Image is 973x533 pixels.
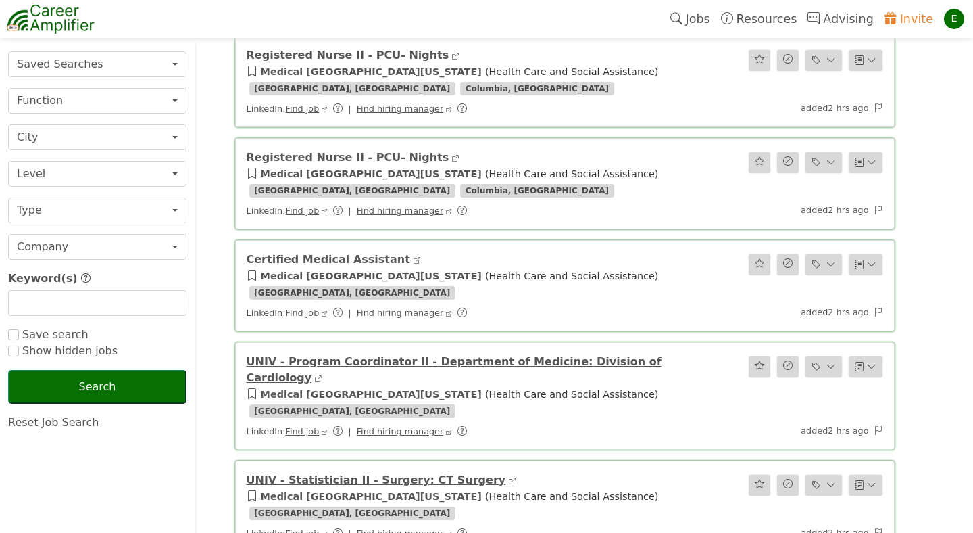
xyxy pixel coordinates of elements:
a: Find hiring manager [357,206,444,216]
a: Invite [879,3,939,34]
span: [GEOGRAPHIC_DATA], [GEOGRAPHIC_DATA] [249,507,455,520]
a: Find job [285,308,319,318]
button: Search [8,370,186,404]
div: added 2 hrs ago [674,306,891,320]
span: Columbia, [GEOGRAPHIC_DATA] [460,82,614,95]
span: LinkedIn: [247,206,476,216]
button: City [8,124,186,150]
span: LinkedIn: [247,103,476,114]
a: Find hiring manager [357,103,444,114]
button: Type [8,198,186,223]
span: | [348,426,351,436]
span: | [348,206,351,216]
img: career-amplifier-logo.png [7,2,95,36]
a: Resources [716,3,803,34]
div: E [944,9,964,29]
span: ( Health Care and Social Assistance ) [485,389,659,400]
button: Level [8,161,186,187]
a: Find hiring manager [357,308,444,318]
a: Reset Job Search [8,416,99,429]
span: Columbia, [GEOGRAPHIC_DATA] [460,184,614,198]
span: [GEOGRAPHIC_DATA], [GEOGRAPHIC_DATA] [249,82,455,95]
span: ( Health Care and Social Assistance ) [485,271,659,281]
a: Registered Nurse II - PCU- Nights [247,49,449,62]
button: Saved Searches [8,51,186,77]
span: | [348,103,351,114]
span: Save search [19,328,89,341]
a: Medical [GEOGRAPHIC_DATA][US_STATE] [261,66,482,77]
span: [GEOGRAPHIC_DATA], [GEOGRAPHIC_DATA] [249,184,455,198]
a: Jobs [665,3,716,34]
a: Medical [GEOGRAPHIC_DATA][US_STATE] [261,168,482,179]
a: Registered Nurse II - PCU- Nights [247,151,449,164]
a: Medical [GEOGRAPHIC_DATA][US_STATE] [261,389,482,400]
span: Show hidden jobs [19,344,118,357]
div: added 2 hrs ago [674,101,891,116]
div: added 2 hrs ago [674,204,891,218]
span: [GEOGRAPHIC_DATA], [GEOGRAPHIC_DATA] [249,286,455,300]
a: Find job [285,103,319,114]
span: ( Health Care and Social Assistance ) [485,66,659,77]
a: Find hiring manager [357,426,444,436]
a: Find job [285,206,319,216]
a: UNIV - Program Coordinator II - Department of Medicine: Division of Cardiology [247,355,662,384]
span: [GEOGRAPHIC_DATA], [GEOGRAPHIC_DATA] [249,404,455,418]
a: Find job [285,426,319,436]
span: LinkedIn: [247,426,476,436]
a: UNIV - Statistician II - Surgery: CT Surgery [247,473,506,486]
a: Medical [GEOGRAPHIC_DATA][US_STATE] [261,491,482,502]
span: ( Health Care and Social Assistance ) [485,168,659,179]
button: Company [8,234,186,260]
a: Advising [802,3,878,34]
span: Keyword(s) [8,272,78,285]
a: Medical [GEOGRAPHIC_DATA][US_STATE] [261,271,482,281]
span: ( Health Care and Social Assistance ) [485,491,659,502]
div: added 2 hrs ago [674,424,891,438]
span: | [348,308,351,318]
a: Certified Medical Assistant [247,253,410,266]
button: Function [8,88,186,114]
span: LinkedIn: [247,308,476,318]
